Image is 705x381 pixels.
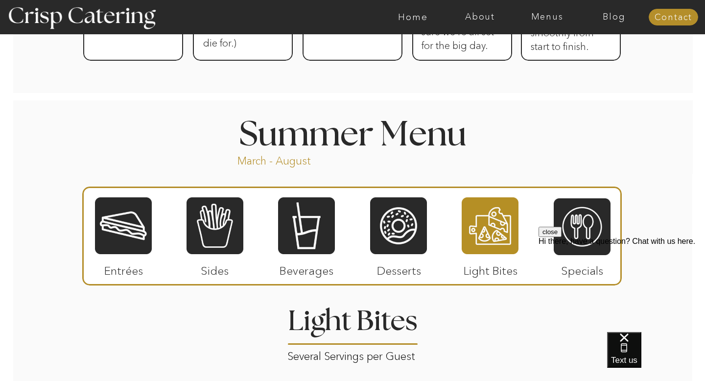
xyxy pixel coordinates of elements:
[274,254,339,283] p: Beverages
[216,118,489,147] h1: Summer Menu
[366,254,431,283] p: Desserts
[446,12,514,22] a: About
[649,13,698,23] a: Contact
[237,154,372,165] p: March - August
[539,227,705,344] iframe: podium webchat widget prompt
[91,254,156,283] p: Entrées
[581,12,648,22] a: Blog
[514,12,581,22] a: Menus
[182,254,247,283] p: Sides
[284,308,421,343] h2: Light Bites
[287,347,418,358] p: Several Servings per Guest
[379,12,446,22] a: Home
[607,332,705,381] iframe: podium webchat widget bubble
[458,254,523,283] p: Light Bites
